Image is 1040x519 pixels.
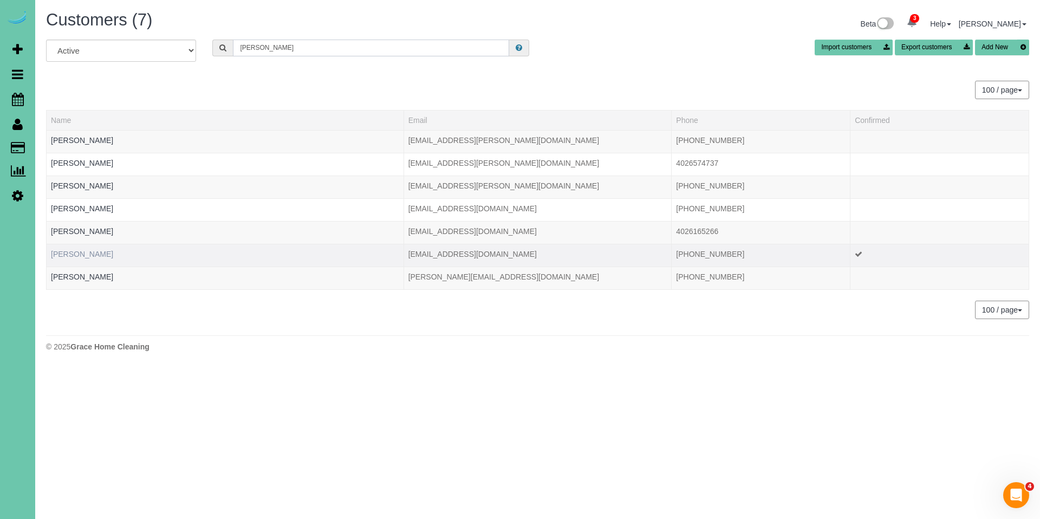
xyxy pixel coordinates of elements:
[404,176,672,198] td: Email
[47,267,404,289] td: Name
[51,136,113,145] a: [PERSON_NAME]
[672,176,850,198] td: Phone
[47,221,404,244] td: Name
[46,341,1029,352] div: © 2025
[47,153,404,176] td: Name
[404,130,672,153] td: Email
[850,176,1029,198] td: Confirmed
[975,81,1029,99] button: 100 / page
[51,259,399,262] div: Tags
[850,244,1029,267] td: Confirmed
[6,11,28,26] img: Automaid Logo
[672,244,850,267] td: Phone
[876,17,894,31] img: New interface
[404,244,672,267] td: Email
[404,267,672,289] td: Email
[404,221,672,244] td: Email
[47,244,404,267] td: Name
[672,221,850,244] td: Phone
[51,204,113,213] a: [PERSON_NAME]
[51,227,113,236] a: [PERSON_NAME]
[51,250,113,258] a: [PERSON_NAME]
[404,110,672,130] th: Email
[850,267,1029,289] td: Confirmed
[861,20,894,28] a: Beta
[976,81,1029,99] nav: Pagination navigation
[1003,482,1029,508] iframe: Intercom live chat
[850,221,1029,244] td: Confirmed
[46,10,152,29] span: Customers (7)
[910,14,919,23] span: 3
[404,153,672,176] td: Email
[895,40,973,55] button: Export customers
[1025,482,1034,491] span: 4
[70,342,149,351] strong: Grace Home Cleaning
[930,20,951,28] a: Help
[51,273,113,281] a: [PERSON_NAME]
[850,153,1029,176] td: Confirmed
[233,40,509,56] input: Search customers ...
[672,130,850,153] td: Phone
[672,110,850,130] th: Phone
[672,153,850,176] td: Phone
[51,214,399,217] div: Tags
[850,130,1029,153] td: Confirmed
[51,146,399,148] div: Tags
[47,176,404,198] td: Name
[959,20,1026,28] a: [PERSON_NAME]
[850,110,1029,130] th: Confirmed
[47,110,404,130] th: Name
[51,168,399,171] div: Tags
[672,198,850,221] td: Phone
[976,301,1029,319] nav: Pagination navigation
[47,130,404,153] td: Name
[47,198,404,221] td: Name
[975,40,1029,55] button: Add New
[672,267,850,289] td: Phone
[901,11,922,35] a: 3
[51,159,113,167] a: [PERSON_NAME]
[51,282,399,285] div: Tags
[51,191,399,194] div: Tags
[975,301,1029,319] button: 100 / page
[850,198,1029,221] td: Confirmed
[404,198,672,221] td: Email
[51,181,113,190] a: [PERSON_NAME]
[51,237,399,239] div: Tags
[815,40,893,55] button: Import customers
